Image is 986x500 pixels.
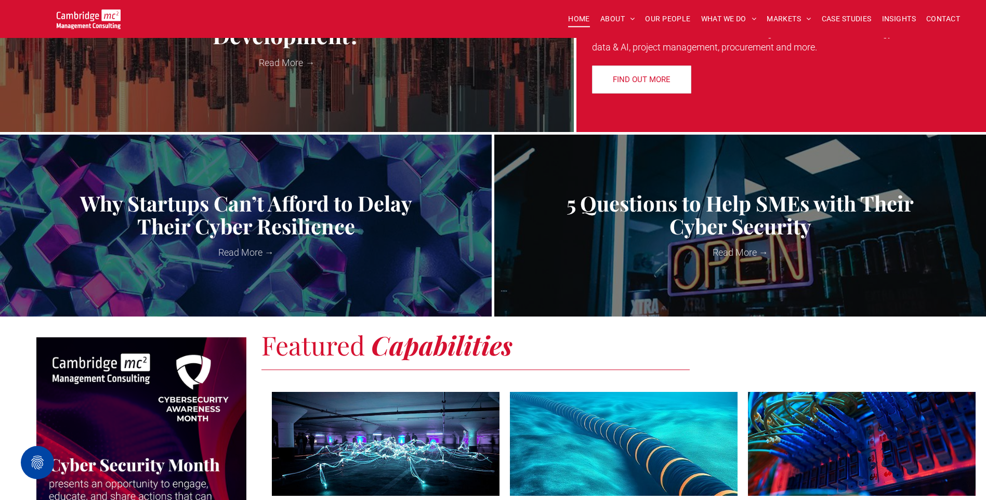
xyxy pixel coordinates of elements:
span: FIND OUT MORE [613,67,671,93]
a: Read More → [502,245,978,259]
a: CASE STUDIES [817,11,877,27]
a: Read More → [8,245,484,259]
a: TECHNOLOGY > DIGITAL INFRASTRUCTURE > Subsea Infrastructure | Cambridge MC [510,392,738,496]
a: Why Startups Can’t Afford to Delay Their Cyber Resilience [8,192,484,238]
a: MARKETS [761,11,816,27]
a: OUR PEOPLE [640,11,695,27]
a: CONTACT [921,11,965,27]
a: FIND OUT MORE [592,65,691,94]
span: Featured [261,327,365,362]
a: Read More → [8,56,566,70]
a: HOME [563,11,595,27]
a: TECHNOLOGY > Digital Infrastructure | Our Services | Cambridge Management Consulting [272,392,499,496]
a: 5 Questions to Help SMEs with Their Cyber Security [502,192,978,238]
a: Your Business Transformed | Cambridge Management Consulting [36,339,246,350]
a: WHAT WE DO [696,11,762,27]
a: TECHNOLOGY > DIGITAL INFRASTRUCTURE > Data Centres, Edge & Cloud | Cambridge MC [748,392,976,496]
img: Go to Homepage [57,9,121,29]
a: Your Business Transformed | Cambridge Management Consulting [57,11,121,22]
strong: Capabilities [371,327,512,362]
a: INSIGHTS [877,11,921,27]
a: ABOUT [595,11,640,27]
